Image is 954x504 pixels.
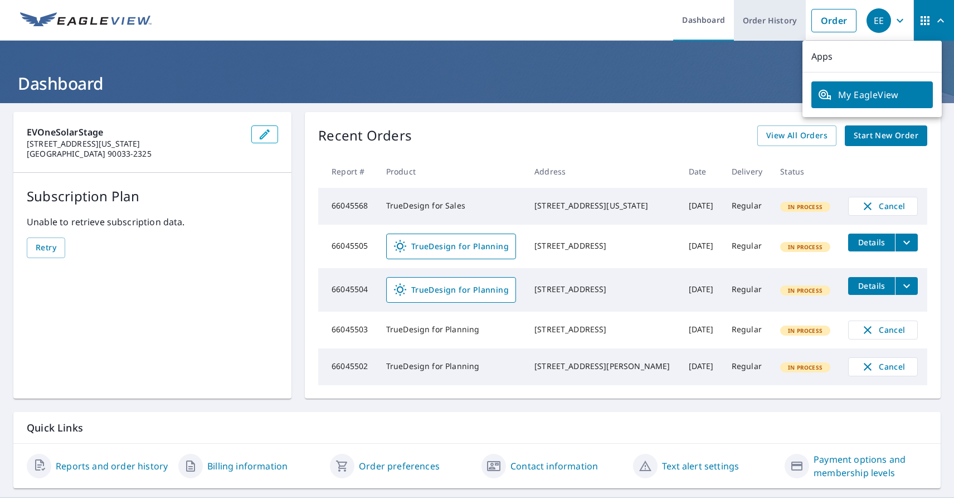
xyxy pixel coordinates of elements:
span: Retry [36,241,56,255]
button: Cancel [848,321,918,340]
th: Product [377,155,525,188]
div: [STREET_ADDRESS][PERSON_NAME] [534,361,670,372]
span: In Process [781,327,829,335]
td: 66045503 [318,312,377,348]
td: Regular [723,312,772,348]
a: Payment options and membership levels [814,453,927,479]
span: Cancel [860,323,906,337]
th: Status [771,155,839,188]
th: Report # [318,155,377,188]
p: Apps [802,41,942,72]
div: [STREET_ADDRESS][US_STATE] [534,200,670,211]
td: [DATE] [680,268,723,312]
td: TrueDesign for Planning [377,348,525,385]
button: filesDropdownBtn-66045505 [895,234,918,251]
th: Address [525,155,679,188]
th: Delivery [723,155,772,188]
td: [DATE] [680,312,723,348]
p: Quick Links [27,421,927,435]
td: TrueDesign for Sales [377,188,525,225]
a: My EagleView [811,81,933,108]
div: [STREET_ADDRESS] [534,240,670,251]
td: Regular [723,188,772,225]
span: TrueDesign for Planning [393,240,509,253]
td: Regular [723,268,772,312]
th: Date [680,155,723,188]
button: Retry [27,238,65,258]
td: 66045505 [318,225,377,268]
span: Details [855,280,888,291]
p: Unable to retrieve subscription data. [27,215,278,229]
a: Start New Order [845,125,927,146]
button: Cancel [848,357,918,376]
a: View All Orders [757,125,836,146]
button: detailsBtn-66045505 [848,234,895,251]
img: EV Logo [20,12,152,29]
a: Reports and order history [56,459,168,473]
span: View All Orders [766,129,828,143]
span: Cancel [860,360,906,374]
p: [GEOGRAPHIC_DATA] 90033-2325 [27,149,242,159]
td: [DATE] [680,348,723,385]
p: Recent Orders [318,125,412,146]
p: EVOneSolarStage [27,125,242,139]
a: Billing information [207,459,288,473]
button: filesDropdownBtn-66045504 [895,277,918,295]
a: Contact information [510,459,598,473]
span: Details [855,237,888,248]
span: My EagleView [818,88,926,101]
td: 66045504 [318,268,377,312]
td: [DATE] [680,225,723,268]
div: [STREET_ADDRESS] [534,324,670,335]
div: [STREET_ADDRESS] [534,284,670,295]
a: Order preferences [359,459,440,473]
span: Cancel [860,200,906,213]
span: In Process [781,364,829,371]
a: TrueDesign for Planning [386,277,516,303]
span: In Process [781,243,829,251]
h1: Dashboard [13,72,941,95]
div: EE [867,8,891,33]
p: [STREET_ADDRESS][US_STATE] [27,139,242,149]
a: Text alert settings [662,459,739,473]
td: 66045502 [318,348,377,385]
td: Regular [723,348,772,385]
p: Subscription Plan [27,186,278,206]
td: Regular [723,225,772,268]
td: TrueDesign for Planning [377,312,525,348]
span: In Process [781,203,829,211]
a: Order [811,9,856,32]
button: detailsBtn-66045504 [848,277,895,295]
a: TrueDesign for Planning [386,234,516,259]
td: [DATE] [680,188,723,225]
button: Cancel [848,197,918,216]
span: TrueDesign for Planning [393,283,509,297]
span: Start New Order [854,129,918,143]
span: In Process [781,287,829,294]
td: 66045568 [318,188,377,225]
